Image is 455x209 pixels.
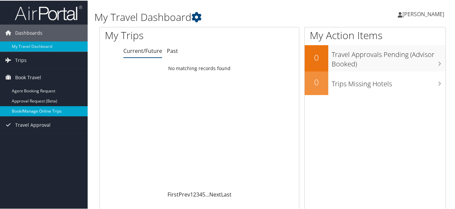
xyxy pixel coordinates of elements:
[402,10,444,17] span: [PERSON_NAME]
[332,46,446,68] h3: Travel Approvals Pending (Advisor Booked)
[398,3,451,24] a: [PERSON_NAME]
[94,9,332,24] h1: My Travel Dashboard
[209,190,221,198] a: Next
[305,71,446,94] a: 0Trips Missing Hotels
[205,190,209,198] span: …
[15,116,51,133] span: Travel Approval
[305,28,446,42] h1: My Action Items
[196,190,199,198] a: 3
[15,51,27,68] span: Trips
[15,68,41,85] span: Book Travel
[179,190,190,198] a: Prev
[100,62,299,74] td: No matching records found
[168,190,179,198] a: First
[15,4,82,20] img: airportal-logo.png
[193,190,196,198] a: 2
[105,28,211,42] h1: My Trips
[199,190,202,198] a: 4
[332,75,446,88] h3: Trips Missing Hotels
[305,44,446,70] a: 0Travel Approvals Pending (Advisor Booked)
[305,76,328,87] h2: 0
[123,47,162,54] a: Current/Future
[202,190,205,198] a: 5
[167,47,178,54] a: Past
[221,190,232,198] a: Last
[15,24,42,41] span: Dashboards
[190,190,193,198] a: 1
[305,51,328,63] h2: 0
